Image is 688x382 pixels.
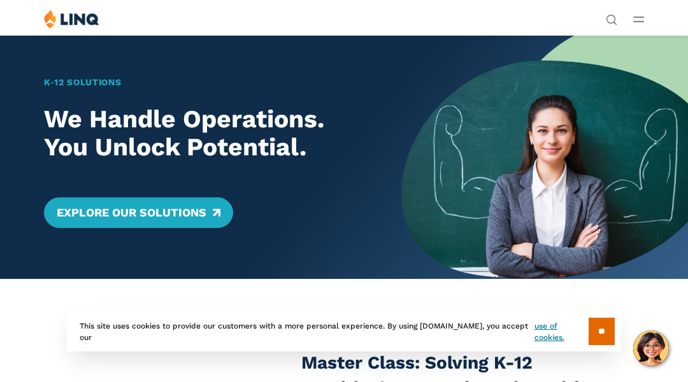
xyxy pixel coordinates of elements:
button: Open Search Bar [606,13,617,24]
img: LINQ | K‑12 Software [44,9,99,29]
button: Open Main Menu [633,12,644,26]
nav: Utility Navigation [606,9,617,24]
a: Explore Our Solutions [44,197,233,228]
h1: K‑12 Solutions [44,76,373,89]
h2: We Handle Operations. You Unlock Potential. [44,105,373,162]
img: Home Banner [401,35,688,279]
a: use of cookies. [534,320,589,343]
button: Hello, have a question? Let’s chat. [633,330,669,366]
div: This site uses cookies to provide our customers with a more personal experience. By using [DOMAIN... [67,311,621,351]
